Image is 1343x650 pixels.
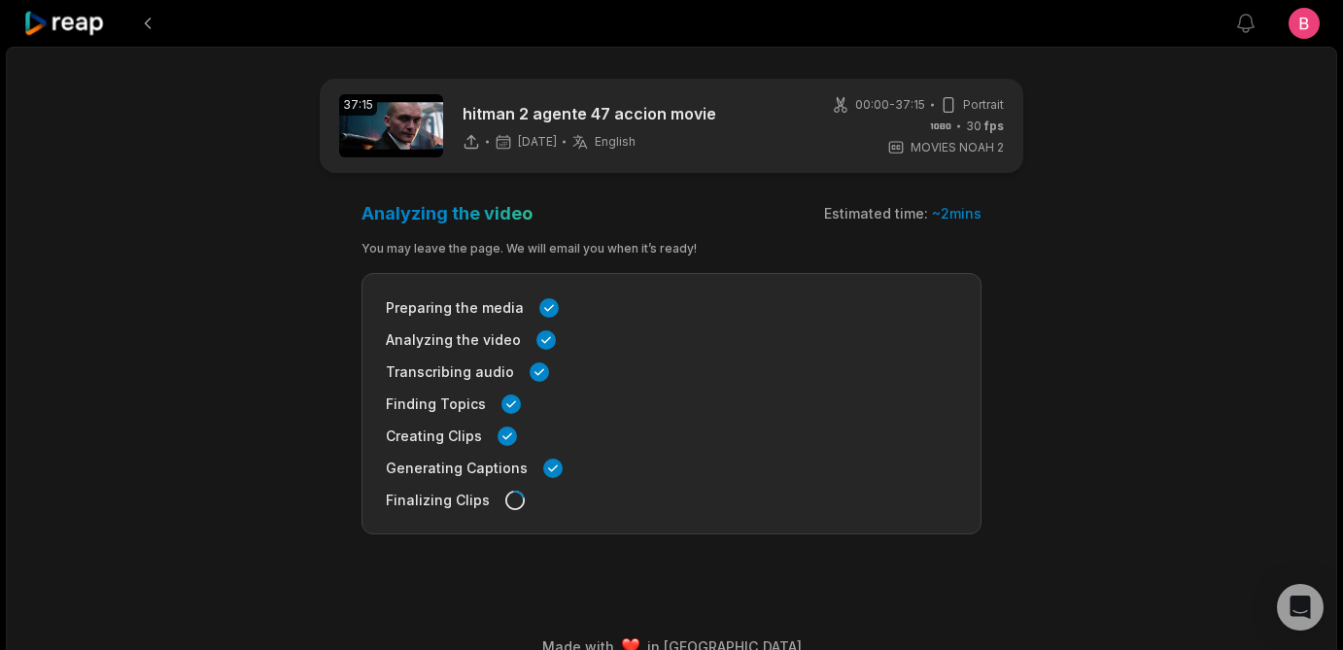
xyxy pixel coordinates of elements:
span: Finalizing Clips [386,490,490,510]
div: Open Intercom Messenger [1277,584,1324,631]
span: Transcribing audio [386,361,514,382]
div: 37:15 [339,94,377,116]
span: English [595,134,636,150]
span: Finding Topics [386,393,486,414]
span: Generating Captions [386,458,528,478]
p: hitman 2 agente 47 accion movie [463,102,716,125]
h3: Analyzing the video [362,202,533,224]
span: Creating Clips [386,426,482,446]
span: 30 [966,118,1004,135]
span: Portrait [963,96,1004,114]
span: MOVIES NOAH 2 [911,139,1004,156]
span: Analyzing the video [386,329,521,350]
span: [DATE] [518,134,557,150]
span: 00:00 - 37:15 [855,96,925,114]
div: Estimated time: [824,204,981,223]
span: ~ 2 mins [932,205,981,222]
span: Preparing the media [386,297,524,318]
span: fps [984,119,1004,133]
div: You may leave the page. We will email you when it’s ready! [362,240,981,257]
